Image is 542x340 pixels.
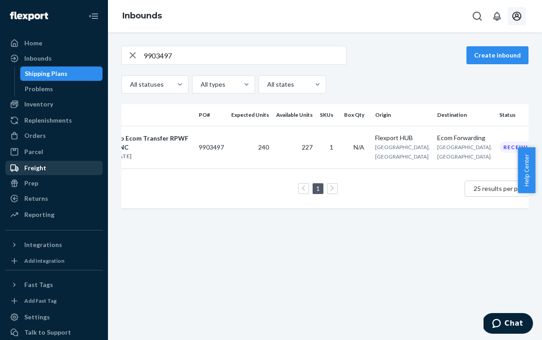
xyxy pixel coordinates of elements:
button: Open Search Box [468,7,486,25]
button: Talk to Support [5,325,103,340]
div: Returns [24,194,48,203]
div: Flexport HUB [375,133,430,142]
div: Add Fast Tag [24,297,57,305]
a: Prep [5,176,103,190]
div: Prep [24,179,38,188]
div: Reporting [24,210,54,219]
div: Problems [25,84,53,93]
span: [GEOGRAPHIC_DATA], [GEOGRAPHIC_DATA] [437,144,492,160]
div: Ecom Forwarding [437,133,492,142]
a: Returns [5,191,103,206]
input: Search inbounds by name, destination, msku... [143,46,346,64]
div: Replenishments [24,116,72,125]
a: Inventory [5,97,103,111]
td: 9903497 [195,126,228,168]
iframe: Opens a widget where you can chat to one of our agents [484,313,533,336]
span: 227 [302,143,313,151]
a: Inbounds [122,11,162,21]
span: 240 [258,143,269,151]
button: Open account menu [508,7,526,25]
div: Receiving [499,141,541,153]
a: Add Fast Tag [5,296,103,306]
div: Add Integration [24,257,64,265]
div: Fast Tags [24,280,53,289]
div: Created [DATE] [91,152,191,161]
a: Orders [5,128,103,143]
a: Problems [20,82,103,96]
span: [GEOGRAPHIC_DATA], [GEOGRAPHIC_DATA] [375,144,430,160]
div: Talk to Support [24,328,71,337]
th: Shipments [87,104,195,126]
input: All statuses [129,80,130,89]
a: Reporting [5,208,103,222]
span: 25 results per page [474,185,528,192]
button: Integrations [5,238,103,252]
div: Freight [24,163,46,172]
div: Storage to Ecom Transfer RPWFR29N68ANC [91,134,191,152]
th: PO# [195,104,228,126]
th: SKUs [316,104,340,126]
button: Open notifications [488,7,506,25]
a: Shipping Plans [20,66,103,81]
a: Freight [5,161,103,175]
th: Available Units [273,104,316,126]
th: Expected Units [228,104,273,126]
a: Page 1 is your current page [314,185,322,192]
th: Origin [372,104,434,126]
input: All states [266,80,267,89]
button: Close Navigation [85,7,103,25]
div: Integrations [24,240,62,249]
div: Inbounds [24,54,52,63]
button: Help Center [518,147,535,193]
img: Flexport logo [10,12,48,21]
th: Box Qty [340,104,372,126]
a: Parcel [5,145,103,159]
a: Inbounds [5,51,103,66]
div: Shipping Plans [25,69,67,78]
span: 1 [330,143,333,151]
a: Add Integration [5,256,103,266]
th: Destination [434,104,496,126]
button: Fast Tags [5,278,103,292]
ol: breadcrumbs [115,3,169,29]
button: Create inbound [466,46,529,64]
div: Parcel [24,147,43,156]
div: Orders [24,131,46,140]
div: Inventory [24,100,53,109]
a: Home [5,36,103,50]
a: Replenishments [5,113,103,128]
a: Settings [5,310,103,324]
span: N/A [354,143,364,151]
div: Settings [24,313,50,322]
div: Home [24,39,42,48]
